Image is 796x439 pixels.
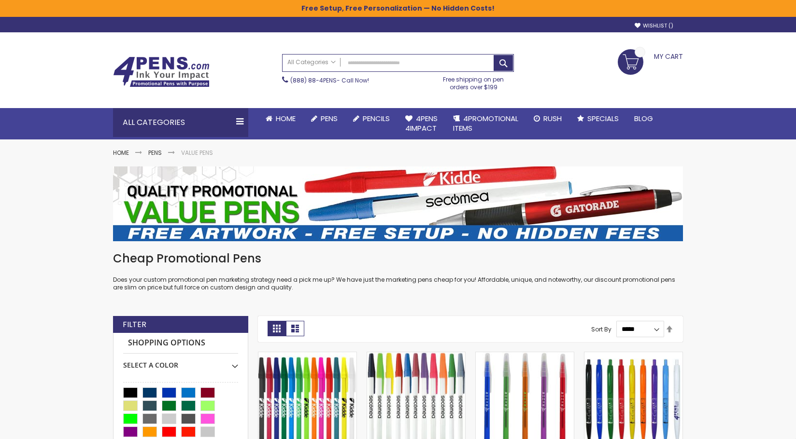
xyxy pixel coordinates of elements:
[303,108,345,129] a: Pens
[634,113,653,123] span: Blog
[569,108,626,129] a: Specials
[123,319,146,330] strong: Filter
[113,149,129,157] a: Home
[113,166,683,241] img: Value Pens
[123,333,238,354] strong: Shopping Options
[290,76,337,84] a: (888) 88-4PENS
[113,251,683,266] h1: Cheap Promotional Pens
[283,55,341,70] a: All Categories
[113,56,210,87] img: 4Pens Custom Pens and Promotional Products
[367,352,465,360] a: Belfast Value Stick Pen
[113,108,248,137] div: All Categories
[258,352,356,360] a: Belfast B Value Stick Pen
[268,321,286,336] strong: Grid
[113,251,683,292] div: Does your custom promotional pen marketing strategy need a pick me up? We have just the marketing...
[321,113,338,123] span: Pens
[445,108,526,139] a: 4PROMOTIONALITEMS
[626,108,661,129] a: Blog
[405,113,438,133] span: 4Pens 4impact
[526,108,569,129] a: Rush
[258,108,303,129] a: Home
[584,352,682,360] a: Custom Cambria Plastic Retractable Ballpoint Pen - Monochromatic Body Color
[148,149,162,157] a: Pens
[543,113,562,123] span: Rush
[123,354,238,370] div: Select A Color
[398,108,445,139] a: 4Pens4impact
[290,76,369,84] span: - Call Now!
[587,113,619,123] span: Specials
[476,352,574,360] a: Belfast Translucent Value Stick Pen
[591,325,611,333] label: Sort By
[453,113,518,133] span: 4PROMOTIONAL ITEMS
[181,149,213,157] strong: Value Pens
[433,72,514,91] div: Free shipping on pen orders over $199
[345,108,398,129] a: Pencils
[635,22,673,29] a: Wishlist
[363,113,390,123] span: Pencils
[287,58,336,66] span: All Categories
[276,113,296,123] span: Home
